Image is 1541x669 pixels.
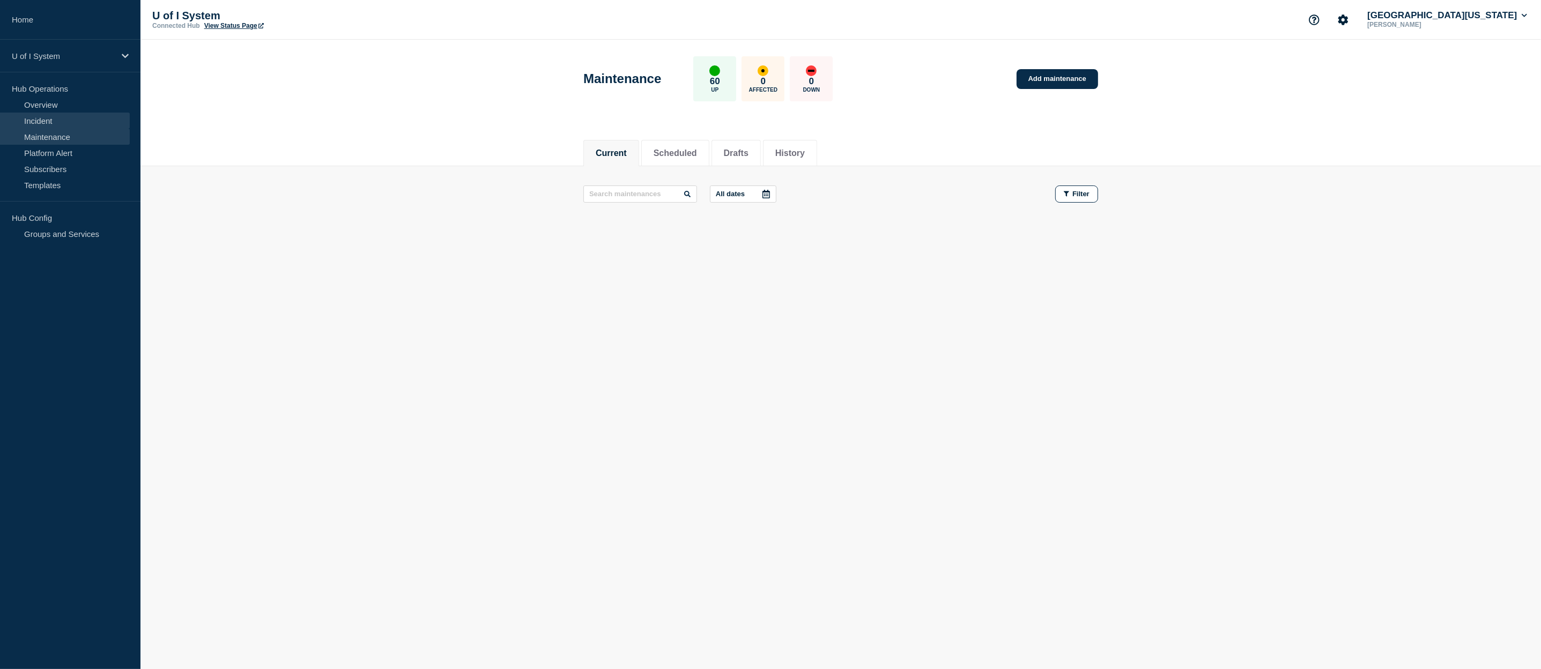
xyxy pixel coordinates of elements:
[709,65,720,76] div: up
[761,76,766,87] p: 0
[710,76,720,87] p: 60
[775,148,805,158] button: History
[654,148,697,158] button: Scheduled
[1332,9,1354,31] button: Account settings
[152,10,367,22] p: U of I System
[710,185,776,203] button: All dates
[809,76,814,87] p: 0
[583,71,661,86] h1: Maintenance
[1055,185,1098,203] button: Filter
[724,148,749,158] button: Drafts
[1303,9,1325,31] button: Support
[749,87,777,93] p: Affected
[152,22,200,29] p: Connected Hub
[1365,10,1529,21] button: [GEOGRAPHIC_DATA][US_STATE]
[1072,190,1090,198] span: Filter
[711,87,718,93] p: Up
[1365,21,1477,28] p: [PERSON_NAME]
[806,65,817,76] div: down
[716,190,745,198] p: All dates
[1017,69,1098,89] a: Add maintenance
[803,87,820,93] p: Down
[596,148,627,158] button: Current
[583,185,697,203] input: Search maintenances
[758,65,768,76] div: affected
[12,51,115,61] p: U of I System
[204,22,264,29] a: View Status Page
